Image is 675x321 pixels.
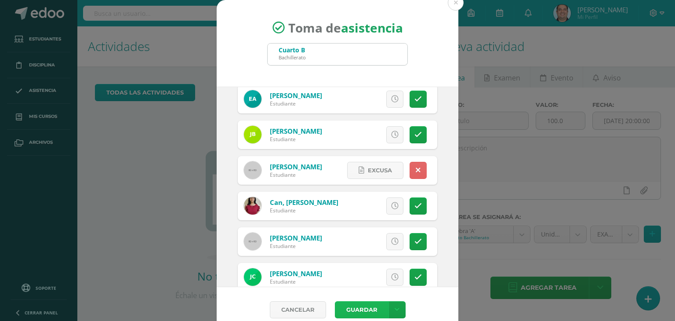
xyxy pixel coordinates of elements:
[270,269,322,278] a: [PERSON_NAME]
[270,100,322,107] div: Estudiante
[270,135,322,143] div: Estudiante
[270,162,322,171] a: [PERSON_NAME]
[270,207,338,214] div: Estudiante
[244,90,261,108] img: 02165225e880b1252ca7b7ad8ba734e6.png
[335,301,388,318] button: Guardar
[244,233,261,250] img: 60x60
[244,268,261,286] img: af3b3752ad9395b41dcd98ab805fac14.png
[270,127,322,135] a: [PERSON_NAME]
[244,197,261,215] img: 26367c6cf9c93ce970c0fc2d3ede8396.png
[270,91,322,100] a: [PERSON_NAME]
[341,19,403,36] strong: asistencia
[279,46,306,54] div: Cuarto B
[368,162,392,179] span: Excusa
[270,171,322,179] div: Estudiante
[288,19,403,36] span: Toma de
[270,278,322,285] div: Estudiante
[347,162,403,179] a: Excusa
[268,44,407,65] input: Busca un grado o sección aquí...
[270,198,338,207] a: Can, [PERSON_NAME]
[270,233,322,242] a: [PERSON_NAME]
[270,301,326,318] a: Cancelar
[270,242,322,250] div: Estudiante
[244,161,261,179] img: 60x60
[279,54,306,61] div: Bachillerato
[244,126,261,143] img: b75790053e4a5b55ec563b089eeaa39b.png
